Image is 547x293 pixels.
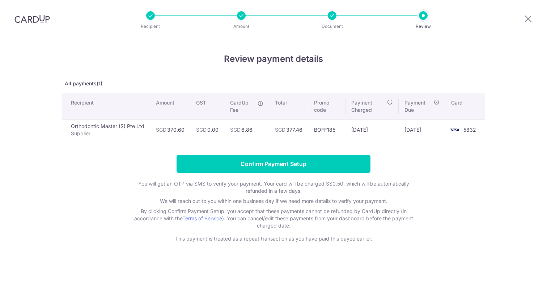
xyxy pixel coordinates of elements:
p: Supplier [71,130,144,137]
p: By clicking Confirm Payment Setup, you accept that these payments cannot be refunded by CardUp di... [129,208,418,229]
td: BOFF185 [308,119,345,140]
td: [DATE] [399,119,445,140]
td: 0.00 [190,119,224,140]
td: 6.86 [224,119,269,140]
p: Recipient [124,23,177,30]
span: Payment Charged [351,99,385,114]
th: Promo code [308,93,345,119]
td: Orthodontic Master (S) Pte Ltd [62,119,150,140]
p: Document [305,23,359,30]
th: Total [269,93,308,119]
th: Recipient [62,93,150,119]
img: CardUp [14,14,50,23]
th: Card [445,93,485,119]
a: Terms of Service [182,215,222,221]
td: [DATE] [345,119,399,140]
p: All payments(1) [62,80,485,87]
span: SGD [196,127,207,133]
img: <span class="translation_missing" title="translation missing: en.account_steps.new_confirm_form.b... [448,126,462,134]
p: Review [397,23,450,30]
td: 370.60 [150,119,190,140]
th: GST [190,93,224,119]
span: SGD [156,127,166,133]
p: Amount [215,23,268,30]
span: Payment Due [404,99,432,114]
span: SGD [230,127,241,133]
h4: Review payment details [62,52,485,65]
span: SGD [275,127,285,133]
td: 377.46 [269,119,308,140]
span: 5832 [463,127,476,133]
p: This payment is treated as a repeat transaction as you have paid this payee earlier. [129,235,418,242]
p: We will reach out to you within one business day if we need more details to verify your payment. [129,198,418,205]
th: Amount [150,93,190,119]
p: You will get an OTP via SMS to verify your payment. Your card will be charged S$0.50, which will ... [129,180,418,195]
input: Confirm Payment Setup [177,155,370,173]
span: CardUp Fee [230,99,254,114]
